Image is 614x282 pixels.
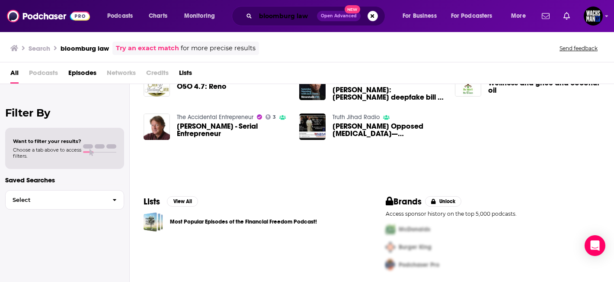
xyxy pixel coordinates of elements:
[382,256,399,274] img: Third Pro Logo
[29,44,50,52] h3: Search
[265,114,276,120] a: 3
[397,9,448,23] button: open menu
[382,220,399,238] img: First Pro Logo
[6,197,106,203] span: Select
[425,196,462,207] button: Unlock
[184,10,215,22] span: Monitoring
[144,212,163,232] a: Most Popular Episodes of the Financial Freedom Podcast!
[149,10,167,22] span: Charts
[399,261,439,269] span: Podchaser Pro
[445,9,505,23] button: open menu
[10,66,19,84] a: All
[5,107,124,119] h2: Filter By
[256,9,317,23] input: Search podcasts, credits, & more...
[178,9,226,23] button: open menu
[511,10,526,22] span: More
[505,9,537,23] button: open menu
[386,196,422,207] h2: Brands
[345,5,360,13] span: New
[68,66,96,84] a: Episodes
[144,113,170,140] img: Aidan Cartwright - Serial Entrepreneur
[177,83,227,90] a: O5O 4.7: Reno
[585,235,605,256] div: Open Intercom Messenger
[5,190,124,210] button: Select
[101,9,144,23] button: open menu
[13,147,81,159] span: Choose a tab above to access filters.
[240,6,393,26] div: Search podcasts, credits, & more...
[181,43,256,53] span: for more precise results
[538,9,553,23] a: Show notifications dropdown
[584,6,603,26] button: Show profile menu
[386,211,600,217] p: Access sponsor history on the top 5,000 podcasts.
[488,79,600,94] a: Wellness and ghee and coconut oil
[333,123,445,137] a: Pope Francis Opposed Genocide—Jew York Times Censors Him
[116,43,179,53] a: Try an exact match
[143,9,173,23] a: Charts
[29,66,58,84] span: Podcasts
[177,123,289,137] span: [PERSON_NAME] - Serial Entrepreneur
[560,9,573,23] a: Show notifications dropdown
[333,123,445,137] span: [PERSON_NAME] Opposed [MEDICAL_DATA]—[DEMOGRAPHIC_DATA] York Times Censors Him
[146,66,169,84] span: Credits
[107,10,133,22] span: Podcasts
[5,176,124,184] p: Saved Searches
[177,113,253,121] a: The Accidental Entrepreneur
[333,113,380,121] a: Truth Jihad Radio
[7,8,90,24] img: Podchaser - Follow, Share and Rate Podcasts
[584,6,603,26] img: User Profile
[273,115,276,119] span: 3
[557,45,600,52] button: Send feedback
[403,10,437,22] span: For Business
[399,226,430,233] span: McDonalds
[144,196,160,207] h2: Lists
[179,66,192,84] a: Lists
[399,243,432,251] span: Burger King
[317,11,361,21] button: Open AdvancedNew
[61,44,109,52] h3: bloomburg law
[333,86,445,101] a: Francesca Rudkin: McClure's AI deepfake bill is a common sense move
[13,138,81,144] span: Want to filter your results?
[382,238,399,256] img: Second Pro Logo
[321,14,357,18] span: Open Advanced
[177,123,289,137] a: Aidan Cartwright - Serial Entrepreneur
[584,6,603,26] span: Logged in as WachsmanNY
[144,196,198,207] a: ListsView All
[170,217,317,227] a: Most Popular Episodes of the Financial Freedom Podcast!
[299,113,326,140] img: Pope Francis Opposed Genocide—Jew York Times Censors Him
[107,66,136,84] span: Networks
[299,74,326,100] img: Francesca Rudkin: McClure's AI deepfake bill is a common sense move
[451,10,492,22] span: For Podcasters
[167,196,198,207] button: View All
[333,86,445,101] span: [PERSON_NAME]: [PERSON_NAME] deepfake bill is a common sense move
